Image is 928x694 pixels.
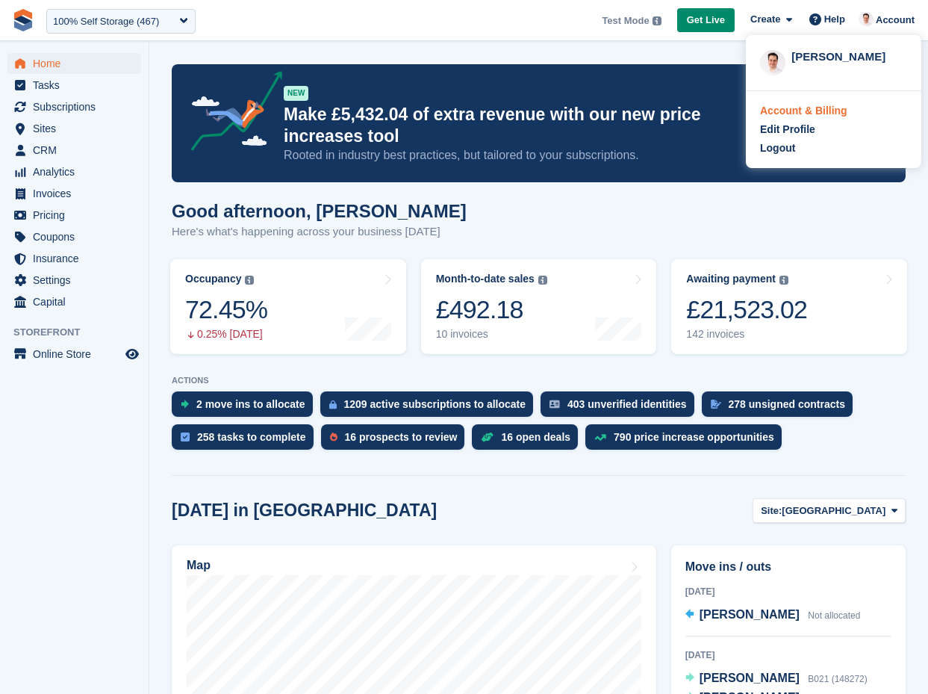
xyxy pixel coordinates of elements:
img: Petr Hlavicka [760,50,785,75]
h1: Good afternoon, [PERSON_NAME] [172,201,467,221]
div: [DATE] [685,585,891,598]
a: menu [7,226,141,247]
h2: Move ins / outs [685,558,891,576]
span: Create [750,12,780,27]
span: CRM [33,140,122,161]
a: [PERSON_NAME] B021 (148272) [685,669,868,689]
div: 790 price increase opportunities [614,431,774,443]
span: Not allocated [808,610,860,621]
img: stora-icon-8386f47178a22dfd0bd8f6a31ec36ba5ce8667c1dd55bd0f319d3a0aa187defe.svg [12,9,34,31]
img: active_subscription_to_allocate_icon-d502201f5373d7db506a760aba3b589e785aa758c864c3986d89f69b8ff3... [329,400,337,409]
a: menu [7,118,141,139]
span: Storefront [13,325,149,340]
span: [GEOGRAPHIC_DATA] [782,504,885,518]
span: [PERSON_NAME] [700,608,800,621]
img: price-adjustments-announcement-icon-8257ccfd72463d97f412b2fc003d46551f7dbcb40ab6d574587a9cd5c0d94... [178,71,283,156]
h2: Map [187,559,211,572]
div: [DATE] [685,648,891,662]
div: £492.18 [436,294,547,325]
a: menu [7,248,141,269]
p: ACTIONS [172,376,906,385]
span: [PERSON_NAME] [700,672,800,684]
div: Edit Profile [760,122,815,137]
a: Awaiting payment £21,523.02 142 invoices [671,259,907,354]
a: 258 tasks to complete [172,424,321,457]
span: Capital [33,291,122,312]
a: menu [7,75,141,96]
a: Preview store [123,345,141,363]
div: 10 invoices [436,328,547,341]
img: deal-1b604bf984904fb50ccaf53a9ad4b4a5d6e5aea283cecdc64d6e3604feb123c2.svg [481,432,493,442]
span: Analytics [33,161,122,182]
a: 16 open deals [472,424,585,457]
div: [PERSON_NAME] [791,49,907,62]
img: contract_signature_icon-13c848040528278c33f63329250d36e43548de30e8caae1d1a13099fd9432cc5.svg [711,400,721,409]
a: menu [7,96,141,117]
span: Subscriptions [33,96,122,117]
a: menu [7,161,141,182]
span: Insurance [33,248,122,269]
div: 72.45% [185,294,267,325]
div: Month-to-date sales [436,273,535,285]
span: Invoices [33,183,122,204]
p: Rooted in industry best practices, but tailored to your subscriptions. [284,147,775,164]
div: Awaiting payment [686,273,776,285]
div: Account & Billing [760,103,847,119]
a: menu [7,291,141,312]
img: icon-info-grey-7440780725fd019a000dd9b08b2336e03edf1995a4989e88bcd33f0948082b44.svg [779,276,788,285]
img: icon-info-grey-7440780725fd019a000dd9b08b2336e03edf1995a4989e88bcd33f0948082b44.svg [653,16,661,25]
a: Month-to-date sales £492.18 10 invoices [421,259,657,354]
span: Online Store [33,344,122,365]
a: menu [7,183,141,204]
a: Edit Profile [760,122,907,137]
span: Account [876,13,915,28]
a: Logout [760,140,907,156]
img: Petr Hlavicka [859,12,873,27]
span: Settings [33,270,122,291]
img: icon-info-grey-7440780725fd019a000dd9b08b2336e03edf1995a4989e88bcd33f0948082b44.svg [538,276,547,285]
a: 790 price increase opportunities [585,424,789,457]
span: Home [33,53,122,74]
div: 142 invoices [686,328,807,341]
a: menu [7,344,141,365]
div: 278 unsigned contracts [729,398,845,410]
div: 100% Self Storage (467) [53,14,159,29]
span: Get Live [687,13,725,28]
a: Account & Billing [760,103,907,119]
img: verify_identity-adf6edd0f0f0b5bbfe63781bf79b02c33cf7c696d77639b501bdc392416b5a36.svg [549,400,560,409]
button: Site: [GEOGRAPHIC_DATA] [753,498,906,523]
a: 2 move ins to allocate [172,391,320,424]
a: 278 unsigned contracts [702,391,860,424]
a: menu [7,270,141,291]
a: menu [7,140,141,161]
div: 16 open deals [501,431,570,443]
span: Coupons [33,226,122,247]
h2: [DATE] in [GEOGRAPHIC_DATA] [172,501,437,521]
div: 1209 active subscriptions to allocate [344,398,526,410]
div: 403 unverified identities [567,398,687,410]
span: Site: [761,504,782,518]
img: price_increase_opportunities-93ffe204e8149a01c8c9dc8f82e8f89637d9d84a8eef4429ea346261dce0b2c0.svg [594,434,606,441]
a: 403 unverified identities [541,391,702,424]
img: move_ins_to_allocate_icon-fdf77a2bb77ea45bf5b3d319d69a93e2d87916cf1d5bf7949dd705db3b84f3ca.svg [181,400,189,409]
p: Make £5,432.04 of extra revenue with our new price increases tool [284,104,775,147]
img: task-75834270c22a3079a89374b754ae025e5fb1db73e45f91037f5363f120a921f8.svg [181,433,190,442]
a: menu [7,53,141,74]
span: Test Mode [602,13,649,28]
a: 1209 active subscriptions to allocate [320,391,541,424]
div: Logout [760,140,795,156]
a: Get Live [677,8,735,33]
span: Help [824,12,845,27]
div: Occupancy [185,273,241,285]
a: 16 prospects to review [321,424,473,457]
span: B021 (148272) [808,674,867,684]
img: prospect-51fa495bee0391a8d652442698ab0144808aea92771e9ea1ae160a38d050c398.svg [330,433,337,442]
a: [PERSON_NAME] Not allocated [685,606,861,625]
div: 16 prospects to review [345,431,458,443]
span: Tasks [33,75,122,96]
div: 0.25% [DATE] [185,328,267,341]
a: menu [7,205,141,226]
div: 2 move ins to allocate [196,398,305,410]
span: Pricing [33,205,122,226]
div: 258 tasks to complete [197,431,306,443]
